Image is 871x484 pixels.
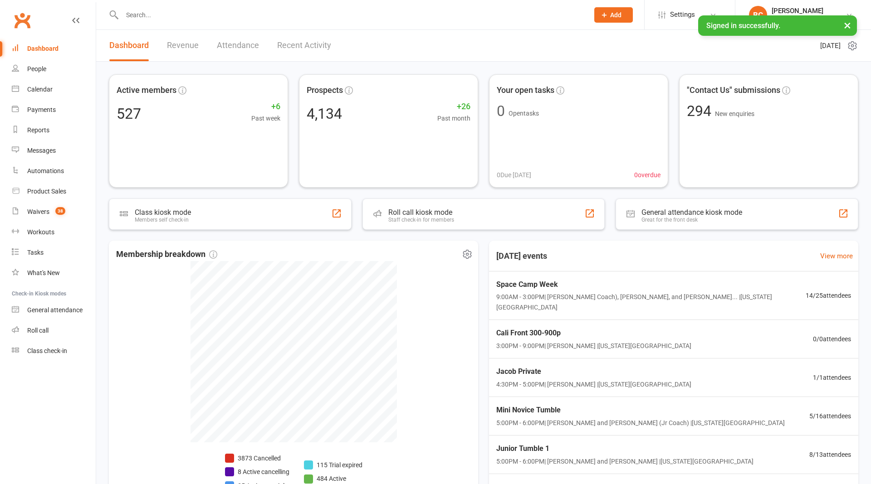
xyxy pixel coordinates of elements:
span: Signed in successfully. [706,21,780,30]
a: Dashboard [109,30,149,61]
span: 5:00PM - 6:00PM | [PERSON_NAME] and [PERSON_NAME] (Jr Coach) | [US_STATE][GEOGRAPHIC_DATA] [496,418,785,428]
div: Messages [27,147,56,154]
span: 0 / 0 attendees [813,334,851,344]
div: Automations [27,167,64,174]
span: 294 [687,102,715,120]
span: Settings [670,5,695,25]
a: Tasks [12,242,96,263]
div: Class kiosk mode [135,208,191,217]
span: Past month [437,113,470,123]
span: [DATE] [820,40,841,51]
div: People [27,65,46,73]
div: General attendance kiosk mode [641,208,742,217]
span: Your open tasks [497,84,554,97]
span: 0 overdue [634,170,661,180]
div: 4,134 [307,106,342,121]
span: +6 [251,100,280,113]
span: Prospects [307,84,343,97]
div: Payments [27,106,56,113]
a: Roll call [12,320,96,341]
div: BC [749,6,767,24]
a: Class kiosk mode [12,341,96,361]
span: "Contact Us" submissions [687,84,780,97]
div: Reports [27,126,49,134]
div: 0 [497,104,505,118]
a: What's New [12,263,96,283]
a: View more [820,251,853,261]
a: Revenue [167,30,199,61]
div: What's New [27,269,60,276]
a: Recent Activity [277,30,331,61]
a: Dashboard [12,39,96,59]
li: 3873 Cancelled [225,453,289,463]
li: 484 Active [304,474,362,484]
span: 5:00PM - 6:00PM | [PERSON_NAME] and [PERSON_NAME] | [US_STATE][GEOGRAPHIC_DATA] [496,456,754,466]
span: New enquiries [715,110,754,117]
span: 0 Due [DATE] [497,170,531,180]
a: Workouts [12,222,96,242]
div: Roll call kiosk mode [388,208,454,217]
div: Product Sales [27,188,66,195]
span: Junior Tumble 1 [496,443,754,455]
a: Waivers 38 [12,202,96,222]
span: 5 / 16 attendees [809,411,851,421]
span: Mini Novice Tumble [496,404,785,416]
div: Tasks [27,249,44,256]
a: Reports [12,120,96,140]
div: Workouts [27,228,54,236]
span: Past week [251,113,280,123]
span: 38 [55,207,65,215]
span: Jacob Private [496,366,691,378]
a: Messages [12,140,96,161]
span: Space Camp Week [496,279,806,290]
button: × [839,15,856,35]
a: Attendance [217,30,259,61]
span: 14 / 25 attendees [806,290,851,300]
span: Cali Front 300-900p [496,327,691,339]
span: 4:30PM - 5:00PM | [PERSON_NAME] | [US_STATE][GEOGRAPHIC_DATA] [496,379,691,389]
a: General attendance kiosk mode [12,300,96,320]
div: Roll call [27,327,49,334]
span: Membership breakdown [116,248,217,261]
div: Coastal All-Stars [772,15,823,23]
button: Add [594,7,633,23]
a: Automations [12,161,96,181]
div: Members self check-in [135,217,191,223]
div: [PERSON_NAME] [772,7,823,15]
div: Waivers [27,208,49,215]
input: Search... [119,9,582,21]
div: Great for the front desk [641,217,742,223]
span: 8 / 13 attendees [809,450,851,460]
span: Open tasks [509,110,539,117]
div: General attendance [27,306,83,314]
div: 527 [117,106,141,121]
a: Calendar [12,79,96,100]
div: Staff check-in for members [388,217,454,223]
span: Active members [117,84,176,97]
a: People [12,59,96,79]
li: 115 Trial expired [304,460,362,470]
span: 9:00AM - 3:00PM | [PERSON_NAME] Coach), [PERSON_NAME], and [PERSON_NAME]... | [US_STATE][GEOGRAPH... [496,292,806,312]
span: +26 [437,100,470,113]
span: 1 / 1 attendees [813,373,851,382]
span: 3:00PM - 9:00PM | [PERSON_NAME] | [US_STATE][GEOGRAPHIC_DATA] [496,341,691,351]
div: Class check-in [27,347,67,354]
h3: [DATE] events [489,248,554,264]
a: Payments [12,100,96,120]
a: Product Sales [12,181,96,202]
a: Clubworx [11,9,34,32]
div: Calendar [27,86,53,93]
li: 8 Active cancelling [225,467,289,477]
span: Add [610,11,621,19]
div: Dashboard [27,45,59,52]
